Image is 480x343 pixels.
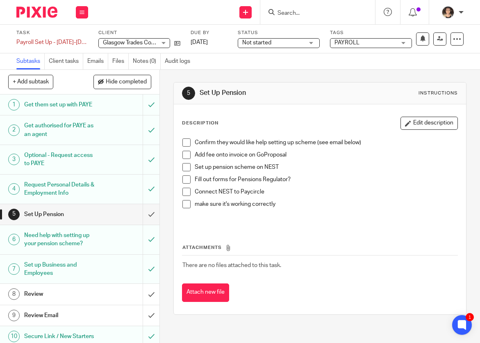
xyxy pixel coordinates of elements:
h1: Get them set up with PAYE [24,99,98,111]
p: make sure it's working correctly [195,200,458,208]
div: Payroll Set Up - [DATE]-[DATE] [16,38,88,46]
a: Audit logs [165,53,194,69]
label: Task [16,30,88,36]
button: Attach new file [182,283,229,302]
img: 324535E6-56EA-408B-A48B-13C02EA99B5D.jpeg [441,6,455,19]
span: PAYROLL [334,40,359,46]
h1: Set up Business and Employees [24,259,98,280]
div: 4 [8,183,20,195]
div: 8 [8,288,20,300]
h1: Set Up Pension [200,89,338,97]
label: Due by [191,30,227,36]
a: Notes (0) [133,53,161,69]
div: 6 [8,234,20,245]
p: Connect NEST to Paycircle [195,188,458,196]
p: Description [182,120,218,127]
h1: Request Personal Details & Employment Info [24,179,98,200]
h1: Review Email [24,309,98,322]
h1: Set Up Pension [24,208,98,221]
input: Search [277,10,350,17]
img: Pixie [16,7,57,18]
div: 1 [8,99,20,110]
div: Instructions [419,90,458,97]
label: Status [238,30,320,36]
h1: Optional - Request access to PAYE [24,149,98,170]
a: Subtasks [16,53,45,69]
span: Hide completed [106,79,147,85]
button: Hide completed [93,75,151,89]
label: Tags [330,30,412,36]
span: Not started [242,40,271,46]
div: 9 [8,310,20,321]
span: Attachments [182,245,222,250]
div: 5 [182,87,195,100]
h1: Get authorised for PAYE as an agent [24,120,98,140]
span: There are no files attached to this task. [182,262,281,268]
div: 3 [8,154,20,165]
p: Set up pension scheme on NEST [195,163,458,171]
a: Client tasks [49,53,83,69]
div: 1 [466,313,474,321]
p: Add fee onto invoice on GoProposal [195,151,458,159]
button: Edit description [400,117,458,130]
div: 2 [8,124,20,136]
p: Fill out forms for Pensions Regulator? [195,175,458,184]
h1: Review [24,288,98,300]
span: Glasgow Trades Collective CIC [103,40,180,46]
a: Emails [87,53,108,69]
button: + Add subtask [8,75,53,89]
div: 10 [8,331,20,342]
h1: Need help with setting up your pension scheme? [24,229,98,250]
div: 5 [8,209,20,220]
div: Payroll Set Up - 2025-2026 [16,38,88,46]
h1: Secure Link / New Starters [24,330,98,343]
div: 7 [8,263,20,275]
span: [DATE] [191,39,208,45]
label: Client [98,30,180,36]
a: Files [112,53,129,69]
p: Confirm they would like help setting up scheme (see email below) [195,138,458,147]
